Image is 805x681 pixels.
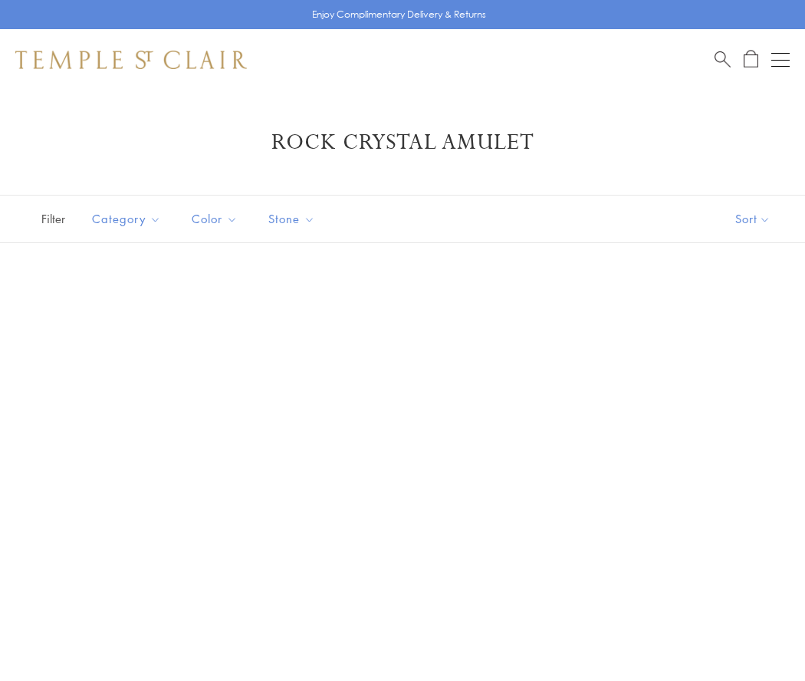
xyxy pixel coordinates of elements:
[261,209,327,229] span: Stone
[38,129,767,156] h1: Rock Crystal Amulet
[312,7,486,22] p: Enjoy Complimentary Delivery & Returns
[15,51,247,69] img: Temple St. Clair
[744,50,758,69] a: Open Shopping Bag
[771,51,790,69] button: Open navigation
[184,209,249,229] span: Color
[715,50,731,69] a: Search
[180,202,249,236] button: Color
[80,202,172,236] button: Category
[701,196,805,242] button: Show sort by
[84,209,172,229] span: Category
[257,202,327,236] button: Stone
